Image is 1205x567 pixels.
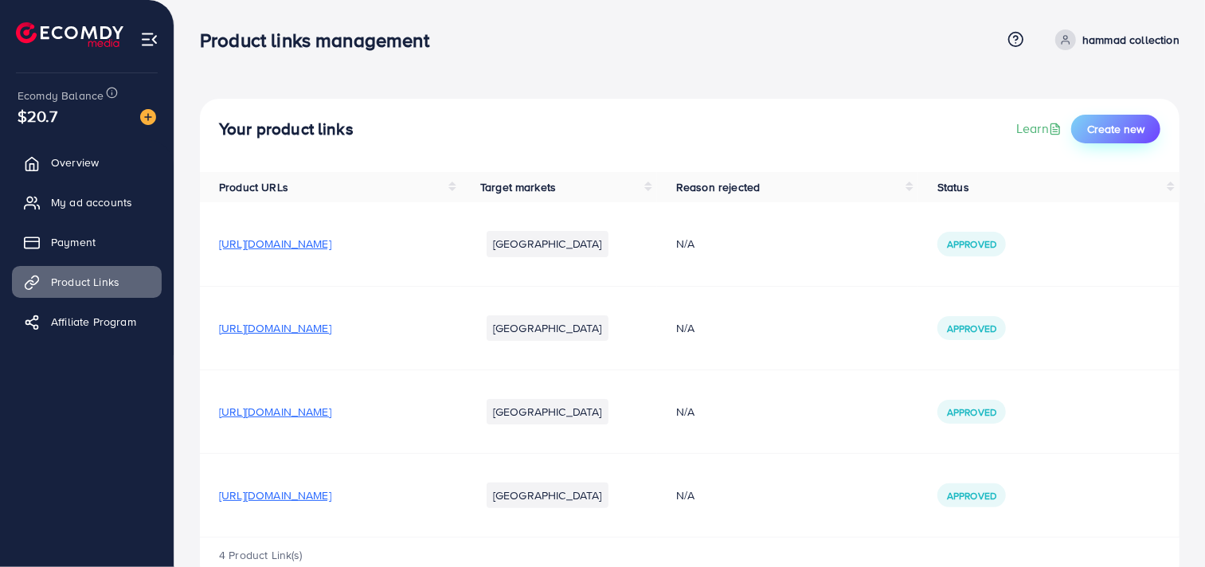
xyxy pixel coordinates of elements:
span: Status [937,179,969,195]
span: Affiliate Program [51,314,136,330]
li: [GEOGRAPHIC_DATA] [487,231,608,256]
a: Learn [1016,119,1065,138]
span: [URL][DOMAIN_NAME] [219,404,331,420]
li: [GEOGRAPHIC_DATA] [487,399,608,424]
p: hammad collection [1082,30,1180,49]
span: [URL][DOMAIN_NAME] [219,320,331,336]
li: [GEOGRAPHIC_DATA] [487,315,608,341]
img: menu [140,30,158,49]
span: [URL][DOMAIN_NAME] [219,236,331,252]
li: [GEOGRAPHIC_DATA] [487,483,608,508]
span: Approved [947,489,996,502]
span: Product Links [51,274,119,290]
span: N/A [676,320,694,336]
a: Product Links [12,266,162,298]
span: Approved [947,237,996,251]
img: image [140,109,156,125]
a: Affiliate Program [12,306,162,338]
span: Product URLs [219,179,288,195]
span: Create new [1087,121,1144,137]
span: Approved [947,322,996,335]
iframe: Chat [1137,495,1193,555]
span: $20.7 [18,104,57,127]
span: Reason rejected [676,179,760,195]
span: Overview [51,154,99,170]
a: Overview [12,147,162,178]
span: Ecomdy Balance [18,88,104,104]
span: My ad accounts [51,194,132,210]
a: hammad collection [1049,29,1180,50]
h3: Product links management [200,29,442,52]
span: N/A [676,404,694,420]
span: Approved [947,405,996,419]
span: N/A [676,236,694,252]
img: logo [16,22,123,47]
button: Create new [1071,115,1160,143]
a: My ad accounts [12,186,162,218]
span: Target markets [480,179,556,195]
span: [URL][DOMAIN_NAME] [219,487,331,503]
span: Payment [51,234,96,250]
a: Payment [12,226,162,258]
span: N/A [676,487,694,503]
h4: Your product links [219,119,354,139]
span: 4 Product Link(s) [219,547,303,563]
